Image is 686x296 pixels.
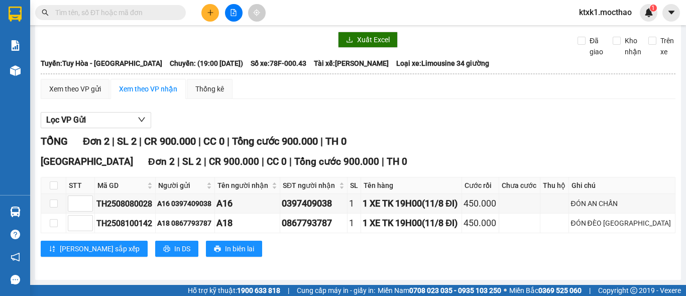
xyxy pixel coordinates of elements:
[630,287,637,294] span: copyright
[206,241,262,257] button: printerIn biên lai
[119,83,177,94] div: Xem theo VP nhận
[349,196,360,211] div: 1
[215,194,280,214] td: A16
[288,285,289,296] span: |
[227,135,230,147] span: |
[280,214,347,233] td: 0867793787
[280,194,347,214] td: 0397409038
[644,8,653,17] img: icon-new-feature
[201,4,219,22] button: plus
[204,156,206,167] span: |
[363,196,460,211] div: 1 XE TK 19H00(11/8 ĐI)
[349,216,360,230] div: 1
[10,40,21,51] img: solution-icon
[569,177,675,194] th: Ghi chú
[396,58,489,69] span: Loại xe: Limousine 34 giường
[216,196,278,211] div: A16
[41,112,151,128] button: Lọc VP Gửi
[667,8,676,17] span: caret-down
[95,214,156,233] td: TH2508100142
[214,245,221,253] span: printer
[499,177,540,194] th: Chưa cước
[41,241,148,257] button: sort-ascending[PERSON_NAME] sắp xếp
[158,180,204,191] span: Người gửi
[49,83,101,94] div: Xem theo VP gửi
[282,216,345,230] div: 0867793787
[42,9,49,16] span: search
[382,156,384,167] span: |
[225,4,243,22] button: file-add
[283,180,336,191] span: SĐT người nhận
[182,156,201,167] span: SL 2
[504,288,507,292] span: ⚪️
[170,58,243,69] span: Chuyến: (19:00 [DATE])
[571,6,640,19] span: ktxk1.mocthao
[144,135,196,147] span: CR 900.000
[46,114,86,126] span: Lọc VP Gửi
[650,5,657,12] sup: 1
[203,135,224,147] span: CC 0
[9,7,22,22] img: logo-vxr
[188,285,280,296] span: Hỗ trợ kỹ thuật:
[361,177,462,194] th: Tên hàng
[314,58,389,69] span: Tài xế: [PERSON_NAME]
[96,217,154,230] div: TH2508100142
[97,180,145,191] span: Mã GD
[49,245,56,253] span: sort-ascending
[174,243,190,254] span: In DS
[11,252,20,262] span: notification
[198,135,201,147] span: |
[195,83,224,94] div: Thống kê
[83,135,109,147] span: Đơn 2
[41,156,133,167] span: [GEOGRAPHIC_DATA]
[251,58,306,69] span: Số xe: 78F-000.43
[163,245,170,253] span: printer
[232,135,318,147] span: Tổng cước 900.000
[230,9,237,16] span: file-add
[363,216,460,230] div: 1 XE TK 19H00(11/8 ĐI)
[117,135,137,147] span: SL 2
[10,207,21,217] img: warehouse-icon
[11,275,20,284] span: message
[325,135,347,147] span: TH 0
[621,35,645,57] span: Kho nhận
[41,59,162,67] b: Tuyến: Tuy Hòa - [GEOGRAPHIC_DATA]
[651,5,655,12] span: 1
[138,116,146,124] span: down
[662,4,680,22] button: caret-down
[237,286,280,294] strong: 1900 633 818
[540,177,569,194] th: Thu hộ
[357,34,390,45] span: Xuất Excel
[462,177,499,194] th: Cước rồi
[509,285,582,296] span: Miền Bắc
[282,196,345,211] div: 0397409038
[267,156,287,167] span: CC 0
[656,35,678,57] span: Trên xe
[217,180,270,191] span: Tên người nhận
[209,156,259,167] span: CR 900.000
[262,156,264,167] span: |
[248,4,266,22] button: aim
[338,32,398,48] button: downloadXuất Excel
[253,9,260,16] span: aim
[177,156,180,167] span: |
[346,36,353,44] span: download
[157,218,213,229] div: A18 0867793787
[157,198,213,209] div: A16 0397409038
[464,216,497,230] div: 450.000
[148,156,175,167] span: Đơn 2
[66,177,95,194] th: STT
[348,177,362,194] th: SL
[55,7,174,18] input: Tìm tên, số ĐT hoặc mã đơn
[112,135,115,147] span: |
[215,214,280,233] td: A18
[41,135,68,147] span: TỔNG
[139,135,142,147] span: |
[464,196,497,211] div: 450.000
[387,156,407,167] span: TH 0
[155,241,198,257] button: printerIn DS
[409,286,501,294] strong: 0708 023 035 - 0935 103 250
[289,156,292,167] span: |
[10,65,21,76] img: warehouse-icon
[320,135,323,147] span: |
